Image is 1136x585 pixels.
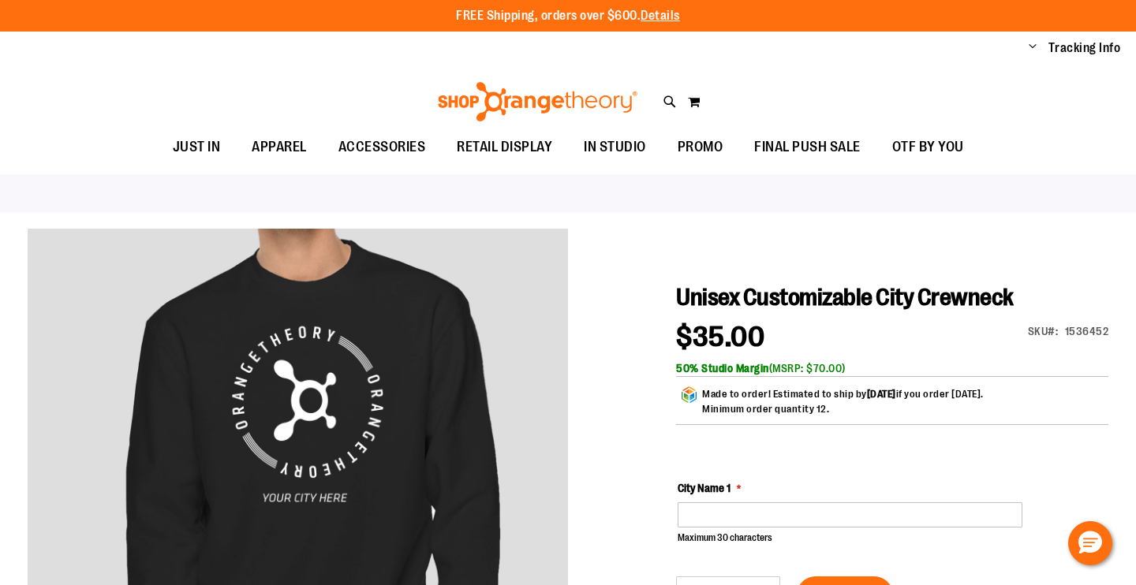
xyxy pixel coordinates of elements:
[456,7,680,25] p: FREE Shipping, orders over $600.
[435,82,640,121] img: Shop Orangetheory
[1068,521,1112,565] button: Hello, have a question? Let’s chat.
[676,321,764,353] span: $35.00
[157,129,237,166] a: JUST IN
[1028,325,1059,337] strong: SKU
[584,129,646,165] span: IN STUDIO
[1048,39,1121,57] a: Tracking Info
[662,129,739,166] a: PROMO
[323,129,442,166] a: ACCESSORIES
[754,129,861,165] span: FINAL PUSH SALE
[676,362,769,374] b: 50% Studio Margin
[702,386,984,424] div: Made to order! Estimated to ship by if you order [DATE].
[702,401,984,416] p: Minimum order quantity 12.
[678,482,731,494] span: City Name 1
[338,129,426,165] span: ACCESSORIES
[678,129,723,165] span: PROMO
[676,360,1108,376] div: (MSRP: $70.00)
[568,129,662,166] a: IN STUDIO
[1029,40,1037,56] button: Account menu
[252,129,307,165] span: APPAREL
[892,129,964,165] span: OTF BY YOU
[876,129,980,166] a: OTF BY YOU
[457,129,552,165] span: RETAIL DISPLAY
[867,388,896,400] span: [DATE]
[738,129,876,166] a: FINAL PUSH SALE
[1065,323,1109,339] div: 1536452
[236,129,323,166] a: APPAREL
[173,129,221,165] span: JUST IN
[641,9,680,23] a: Details
[441,129,568,165] a: RETAIL DISPLAY
[676,284,1014,311] span: Unisex Customizable City Crewneck
[678,531,1022,545] p: Maximum 30 characters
